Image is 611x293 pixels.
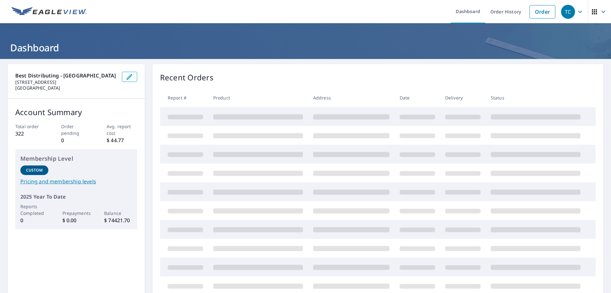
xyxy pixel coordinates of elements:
[395,88,440,107] th: Date
[308,88,395,107] th: Address
[62,216,90,224] p: $ 0.00
[104,216,132,224] p: $ 74421.70
[15,85,117,91] p: [GEOGRAPHIC_DATA]
[20,193,132,201] p: 2025 Year To Date
[160,72,214,83] p: Recent Orders
[561,5,575,19] div: TC
[530,5,555,18] a: Order
[107,123,137,136] p: Avg. report cost
[440,88,486,107] th: Delivery
[160,88,208,107] th: Report #
[11,7,87,17] img: EV Logo
[15,123,46,130] p: Total order
[208,88,308,107] th: Product
[104,210,132,216] p: Balance
[62,210,90,216] p: Prepayments
[8,41,603,54] h1: Dashboard
[61,123,92,136] p: Order pending
[107,136,137,144] p: $ 44.77
[26,167,43,173] p: Custom
[20,216,48,224] p: 0
[15,106,137,118] p: Account Summary
[15,79,117,85] p: [STREET_ADDRESS]
[20,178,132,185] a: Pricing and membership levels
[20,203,48,216] p: Reports Completed
[20,154,132,163] p: Membership Level
[15,130,46,137] p: 322
[61,136,92,144] p: 0
[15,72,117,79] p: Best Distributing - [GEOGRAPHIC_DATA]
[486,88,586,107] th: Status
